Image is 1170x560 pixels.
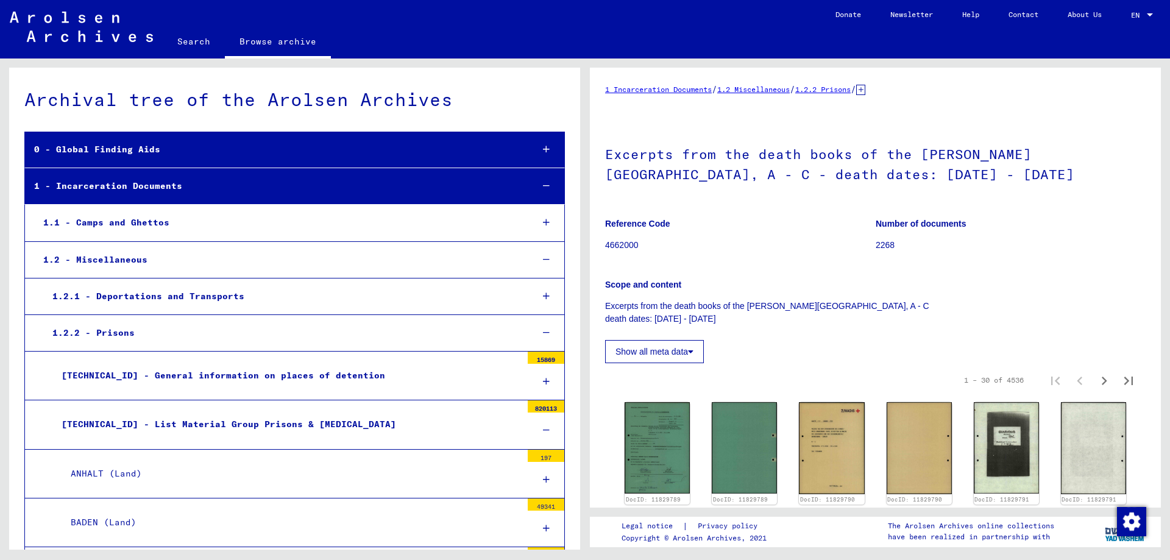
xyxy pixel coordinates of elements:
[34,248,523,272] div: 1.2 - Miscellaneous
[528,498,564,511] div: 49341
[528,400,564,413] div: 820113
[974,402,1039,494] img: 001.jpg
[625,402,690,494] img: 001.jpg
[851,83,856,94] span: /
[964,375,1024,386] div: 1 – 30 of 4536
[1102,516,1148,547] img: yv_logo.png
[622,520,682,533] a: Legal notice
[24,86,565,113] div: Archival tree of the Arolsen Archives
[1117,507,1146,536] img: Change consent
[605,239,875,252] p: 4662000
[34,211,523,235] div: 1.1 - Camps and Ghettos
[528,352,564,364] div: 15869
[799,402,864,494] img: 001.jpg
[605,219,670,229] b: Reference Code
[62,511,522,534] div: BADEN (Land)
[888,531,1054,542] p: have been realized in partnership with
[1061,402,1126,494] img: 002.jpg
[790,83,795,94] span: /
[528,450,564,462] div: 197
[605,126,1146,200] h1: Excerpts from the death books of the [PERSON_NAME][GEOGRAPHIC_DATA], A - C - death dates: [DATE] ...
[52,413,522,436] div: [TECHNICAL_ID] - List Material Group Prisons & [MEDICAL_DATA]
[1043,368,1068,392] button: First page
[1092,368,1116,392] button: Next page
[876,219,966,229] b: Number of documents
[25,138,523,161] div: 0 - Global Finding Aids
[1062,496,1116,503] a: DocID: 11829791
[10,12,153,42] img: Arolsen_neg.svg
[622,533,772,544] p: Copyright © Arolsen Archives, 2021
[887,402,952,494] img: 002.jpg
[712,83,717,94] span: /
[43,285,523,308] div: 1.2.1 - Deportations and Transports
[626,496,681,503] a: DocID: 11829789
[605,280,681,289] b: Scope and content
[605,85,712,94] a: 1 Incarceration Documents
[25,174,523,198] div: 1 - Incarceration Documents
[605,340,704,363] button: Show all meta data
[688,520,772,533] a: Privacy policy
[52,364,522,388] div: [TECHNICAL_ID] - General information on places of detention
[795,85,851,94] a: 1.2.2 Prisons
[713,496,768,503] a: DocID: 11829789
[974,496,1029,503] a: DocID: 11829791
[717,85,790,94] a: 1.2 Miscellaneous
[876,239,1146,252] p: 2268
[800,496,855,503] a: DocID: 11829790
[62,462,522,486] div: ANHALT (Land)
[43,321,523,345] div: 1.2.2 - Prisons
[1116,368,1141,392] button: Last page
[1116,506,1146,536] div: Change consent
[622,520,772,533] div: |
[888,520,1054,531] p: The Arolsen Archives online collections
[1131,11,1144,19] span: EN
[225,27,331,58] a: Browse archive
[605,300,1146,325] p: Excerpts from the death books of the [PERSON_NAME][GEOGRAPHIC_DATA], A - C death dates: [DATE] - ...
[163,27,225,56] a: Search
[887,496,942,503] a: DocID: 11829790
[712,402,777,494] img: 002.jpg
[1068,368,1092,392] button: Previous page
[528,547,564,559] div: 123872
